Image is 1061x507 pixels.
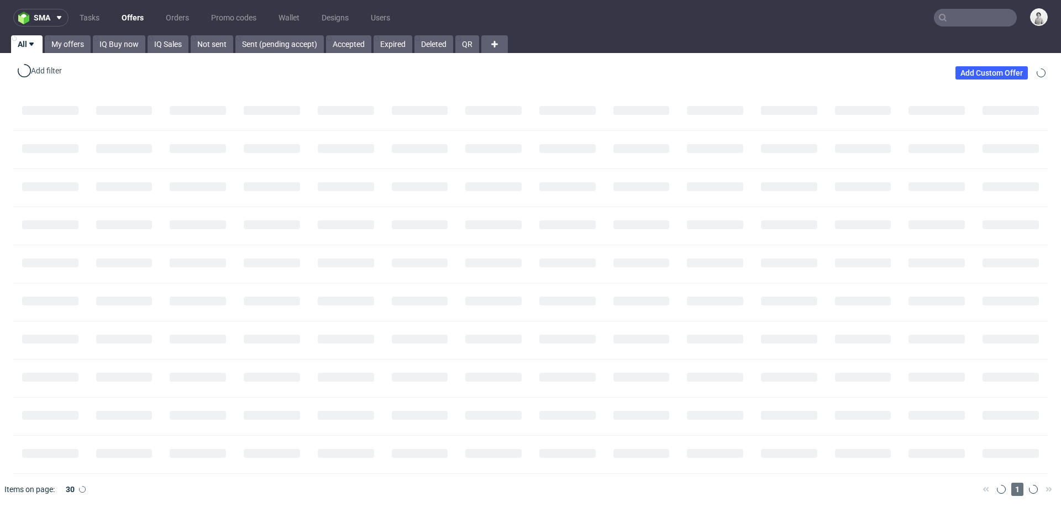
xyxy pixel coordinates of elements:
a: Tasks [73,9,106,27]
a: Deleted [414,35,453,53]
div: 30 [59,482,79,497]
a: Accepted [326,35,371,53]
a: Orders [159,9,196,27]
span: Items on page: [4,484,55,495]
a: IQ Sales [148,35,188,53]
button: sma [13,9,69,27]
a: Wallet [272,9,306,27]
a: Sent (pending accept) [235,35,324,53]
a: My offers [45,35,91,53]
a: All [11,35,43,53]
a: Not sent [191,35,233,53]
div: Add filter [15,62,64,80]
a: QR [455,35,479,53]
span: sma [34,14,50,22]
a: Users [364,9,397,27]
a: Promo codes [204,9,263,27]
a: Add Custom Offer [955,66,1028,80]
a: Offers [115,9,150,27]
img: Dudek Mariola [1031,9,1047,25]
a: Expired [374,35,412,53]
a: IQ Buy now [93,35,145,53]
span: 1 [1011,483,1023,496]
img: logo [18,12,34,24]
a: Designs [315,9,355,27]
